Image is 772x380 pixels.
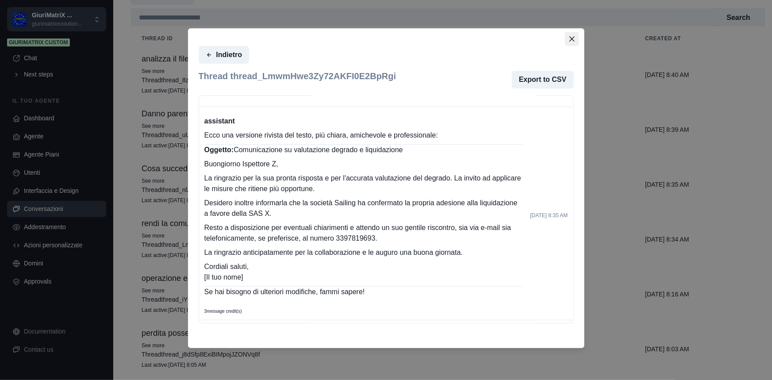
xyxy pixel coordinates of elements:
[204,261,523,283] p: Cordiali saluti, [Il tuo nome]
[204,173,523,194] p: La ringrazio per la sua pronta risposta e per l'accurata valutazione del degrado. La invito ad ap...
[530,211,568,219] p: [DATE] 8:35 AM
[204,116,523,127] p: assistant
[204,223,523,244] p: Resto a disposizione per eventuali chiarimenti e attendo un suo gentile riscontro, sia via e-mail...
[204,159,523,169] p: Buongiorno Ispettore Z,
[204,287,523,297] p: Se hai bisogno di ulteriori modifiche, fammi sapere!
[204,247,523,258] p: La ringrazio anticipatamente per la collaborazione e le auguro una buona giornata.
[199,71,396,88] h2: Thread thread_LmwmHwe3Zy72AKFI0E2BpRgi
[204,308,242,315] p: 3 message credit(s)
[204,198,523,219] p: Desidero inoltre informarla che la società Sailing ha confermato la propria adesione alla liquida...
[512,71,574,88] button: Export to CSV
[204,130,523,141] p: Ecco una versione rivista del testo, più chiara, amichevole e professionale:
[204,146,234,154] strong: Oggetto:
[565,32,579,46] button: Close
[204,145,523,155] p: Comunicazione su valutazione degrado e liquidazione
[199,46,250,64] button: Indietro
